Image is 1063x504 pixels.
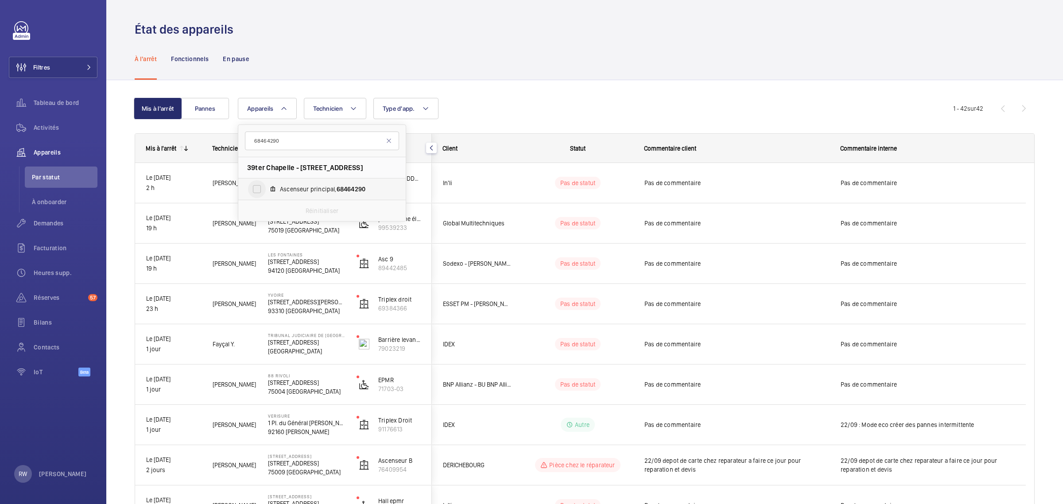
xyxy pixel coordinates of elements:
[268,226,345,235] p: 75019 [GEOGRAPHIC_DATA]
[378,264,421,272] p: 89442485
[247,163,363,172] span: 39ter Chapelle - [STREET_ADDRESS]
[146,415,201,425] p: Le [DATE]
[39,469,87,478] p: [PERSON_NAME]
[34,343,97,352] span: Contacts
[378,465,421,474] p: 76409954
[146,425,201,435] p: 1 jour
[268,454,345,459] p: [STREET_ADDRESS]
[560,178,595,187] p: Pas de statut
[383,105,415,112] span: Type d'app.
[373,98,438,119] button: Type d'app.
[378,295,421,304] p: Triplex droit
[146,465,201,475] p: 2 jours
[268,459,345,468] p: [STREET_ADDRESS]
[359,379,369,390] img: platform_lift.svg
[378,223,421,232] p: 99539233
[443,299,511,309] span: ESSET PM - [PERSON_NAME]
[378,416,421,425] p: Triplex Droit
[34,318,97,327] span: Bilans
[840,145,897,152] span: Commentaire interne
[146,183,201,193] p: 2 h
[378,344,421,353] p: 79023219
[359,419,369,430] img: elevator.svg
[359,258,369,269] img: elevator.svg
[19,469,27,478] p: RW
[378,376,421,384] p: EPMR
[280,185,383,194] span: Ascenseur principal,
[644,259,829,268] span: Pas de commentaire
[134,98,182,119] button: Mis à l'arrêt
[841,259,1015,268] span: Pas de commentaire
[443,339,511,349] span: IDEX
[359,460,369,470] img: elevator.svg
[223,54,249,63] p: En pause
[213,259,256,269] span: [PERSON_NAME]
[33,63,50,72] span: Filtres
[268,298,345,306] p: [STREET_ADDRESS][PERSON_NAME]
[967,105,976,112] span: sur
[146,145,176,152] div: Mis à l'arrêt
[644,420,829,429] span: Pas de commentaire
[268,217,345,226] p: [STREET_ADDRESS]
[213,460,256,470] span: [PERSON_NAME]
[247,105,273,112] span: Appareils
[146,304,201,314] p: 23 h
[560,380,595,389] p: Pas de statut
[146,344,201,354] p: 1 jour
[181,98,229,119] button: Pannes
[378,335,421,344] p: Barrière levante
[359,339,369,349] img: barrier_levante.svg
[268,347,345,356] p: [GEOGRAPHIC_DATA]
[212,145,241,152] span: Technicien
[78,368,90,376] span: Beta
[268,266,345,275] p: 94120 [GEOGRAPHIC_DATA]
[34,293,85,302] span: Réserves
[378,384,421,393] p: 71703-03
[245,132,399,150] input: Trouver un appareil
[841,299,1015,308] span: Pas de commentaire
[644,340,829,349] span: Pas de commentaire
[146,334,201,344] p: Le [DATE]
[443,218,511,229] span: Global Multitechniques
[268,292,345,298] p: YVOIRE
[88,294,97,301] span: 57
[306,206,338,215] p: Réinitialiser
[34,123,97,132] span: Activités
[146,384,201,395] p: 1 jour
[304,98,366,119] button: Technicien
[644,299,829,308] span: Pas de commentaire
[560,259,595,268] p: Pas de statut
[32,173,97,182] span: Par statut
[146,264,201,274] p: 19 h
[268,257,345,266] p: [STREET_ADDRESS]
[268,427,345,436] p: 92160 [PERSON_NAME]
[268,387,345,396] p: 75004 [GEOGRAPHIC_DATA]
[34,368,78,376] span: IoT
[268,468,345,477] p: 75009 [GEOGRAPHIC_DATA]
[560,299,595,308] p: Pas de statut
[443,460,511,470] span: DERICHEBOURG
[378,456,421,465] p: Ascenseur B
[268,494,345,499] p: [STREET_ADDRESS]
[213,299,256,309] span: [PERSON_NAME]
[378,255,421,264] p: Asc 9
[570,145,586,152] span: Statut
[443,380,511,390] span: BNP Allianz - BU BNP Allianz
[313,105,343,112] span: Technicien
[238,98,297,119] button: Appareils
[268,333,345,338] p: TRIBUNAL JUDICIAIRE DE [GEOGRAPHIC_DATA]
[213,339,256,349] span: Fayçal Y.
[644,219,829,228] span: Pas de commentaire
[146,253,201,264] p: Le [DATE]
[268,419,345,427] p: 1 Pl. du Général [PERSON_NAME]
[268,378,345,387] p: [STREET_ADDRESS]
[135,21,239,38] h1: État des appareils
[34,148,97,157] span: Appareils
[32,198,97,206] span: À onboarder
[34,98,97,107] span: Tableau de bord
[213,218,256,229] span: [PERSON_NAME]
[34,268,97,277] span: Heures supp.
[560,340,595,349] p: Pas de statut
[953,105,983,112] span: 1 - 42 42
[213,420,256,430] span: [PERSON_NAME]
